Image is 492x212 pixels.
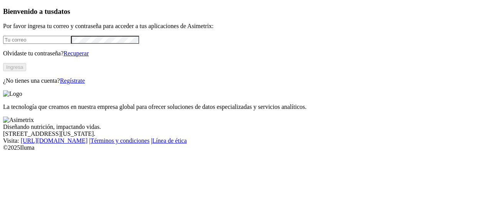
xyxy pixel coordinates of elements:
[3,144,489,151] div: © 2025 Iluma
[3,124,489,130] div: Diseñando nutrición, impactando vidas.
[54,7,70,15] span: datos
[3,103,489,110] p: La tecnología que creamos en nuestra empresa global para ofrecer soluciones de datos especializad...
[90,137,150,144] a: Términos y condiciones
[3,130,489,137] div: [STREET_ADDRESS][US_STATE].
[3,50,489,57] p: Olvidaste tu contraseña?
[3,90,22,97] img: Logo
[3,23,489,30] p: Por favor ingresa tu correo y contraseña para acceder a tus aplicaciones de Asimetrix:
[21,137,88,144] a: [URL][DOMAIN_NAME]
[60,77,85,84] a: Regístrate
[3,77,489,84] p: ¿No tienes una cuenta?
[3,7,489,16] h3: Bienvenido a tus
[3,36,71,44] input: Tu correo
[3,63,26,71] button: Ingresa
[3,117,34,124] img: Asimetrix
[3,137,489,144] div: Visita : | |
[152,137,187,144] a: Línea de ética
[63,50,89,57] a: Recuperar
